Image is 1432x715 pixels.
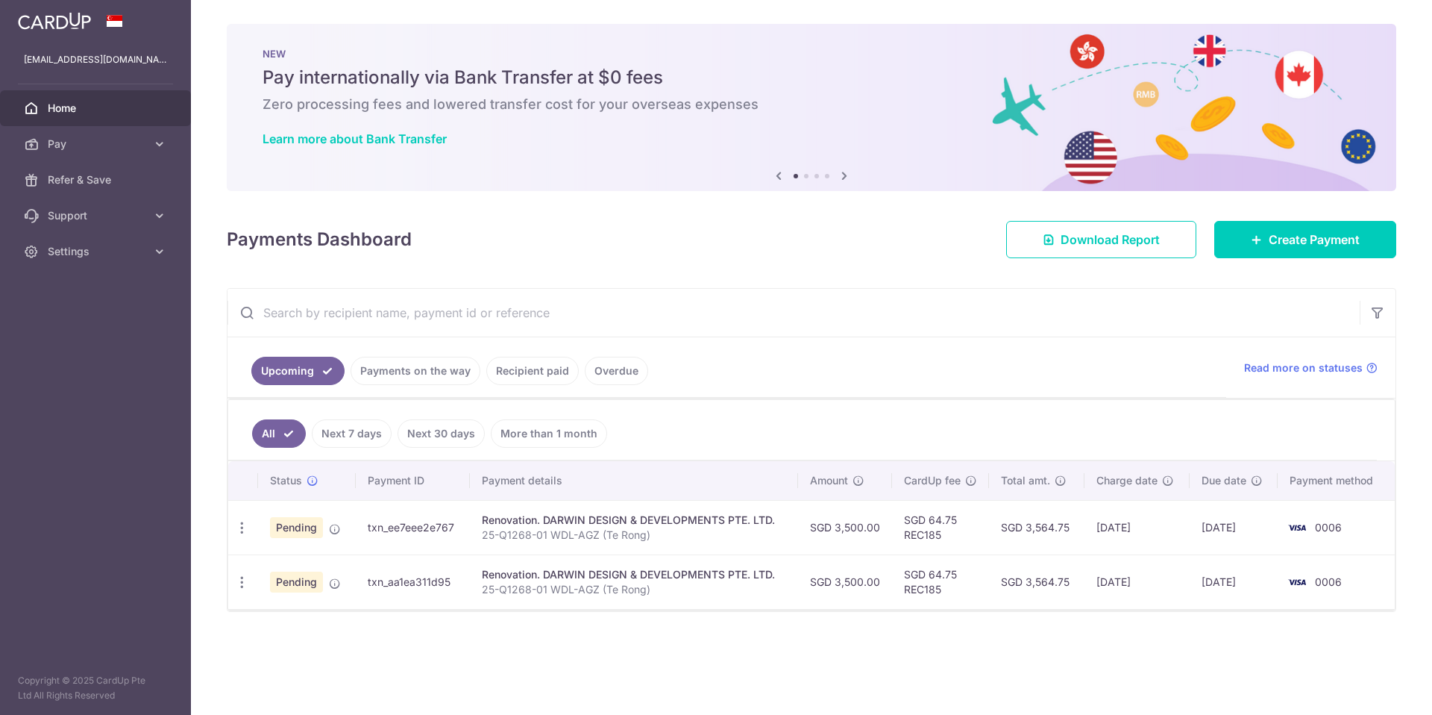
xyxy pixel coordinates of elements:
[491,419,607,448] a: More than 1 month
[470,461,798,500] th: Payment details
[398,419,485,448] a: Next 30 days
[1278,461,1395,500] th: Payment method
[351,357,480,385] a: Payments on the way
[904,473,961,488] span: CardUp fee
[263,48,1360,60] p: NEW
[1315,575,1342,588] span: 0006
[798,500,892,555] td: SGD 3,500.00
[1214,221,1396,258] a: Create Payment
[18,12,91,30] img: CardUp
[48,244,146,259] span: Settings
[1190,555,1278,609] td: [DATE]
[356,500,470,555] td: txn_ee7eee2e767
[270,473,302,488] span: Status
[892,500,989,555] td: SGD 64.75 REC185
[48,208,146,223] span: Support
[270,572,323,593] span: Pending
[482,582,786,597] p: 25-Q1268-01 WDL-AGZ (Te Rong)
[482,567,786,582] div: Renovation. DARWIN DESIGN & DEVELOPMENTS PTE. LTD.
[1001,473,1050,488] span: Total amt.
[24,52,167,67] p: [EMAIL_ADDRESS][DOMAIN_NAME]
[251,357,345,385] a: Upcoming
[227,24,1396,191] img: Bank transfer banner
[1282,519,1312,537] img: Bank Card
[263,96,1360,113] h6: Zero processing fees and lowered transfer cost for your overseas expenses
[892,555,989,609] td: SGD 64.75 REC185
[585,357,648,385] a: Overdue
[48,101,146,116] span: Home
[989,555,1084,609] td: SGD 3,564.75
[227,289,1360,337] input: Search by recipient name, payment id or reference
[1244,360,1363,375] span: Read more on statuses
[263,131,447,146] a: Learn more about Bank Transfer
[1244,360,1378,375] a: Read more on statuses
[263,66,1360,90] h5: Pay internationally via Bank Transfer at $0 fees
[227,226,412,253] h4: Payments Dashboard
[48,172,146,187] span: Refer & Save
[1269,231,1360,249] span: Create Payment
[1190,500,1278,555] td: [DATE]
[798,555,892,609] td: SGD 3,500.00
[482,528,786,543] p: 25-Q1268-01 WDL-AGZ (Te Rong)
[270,517,323,538] span: Pending
[1084,555,1190,609] td: [DATE]
[48,137,146,152] span: Pay
[989,500,1084,555] td: SGD 3,564.75
[482,513,786,528] div: Renovation. DARWIN DESIGN & DEVELOPMENTS PTE. LTD.
[1061,231,1160,249] span: Download Report
[486,357,579,385] a: Recipient paid
[1006,221,1196,258] a: Download Report
[356,555,470,609] td: txn_aa1ea311d95
[1096,473,1158,488] span: Charge date
[312,419,392,448] a: Next 7 days
[252,419,306,448] a: All
[810,473,848,488] span: Amount
[1084,500,1190,555] td: [DATE]
[1282,573,1312,591] img: Bank Card
[356,461,470,500] th: Payment ID
[1315,521,1342,534] span: 0006
[1202,473,1246,488] span: Due date
[1336,670,1417,708] iframe: Opens a widget where you can find more information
